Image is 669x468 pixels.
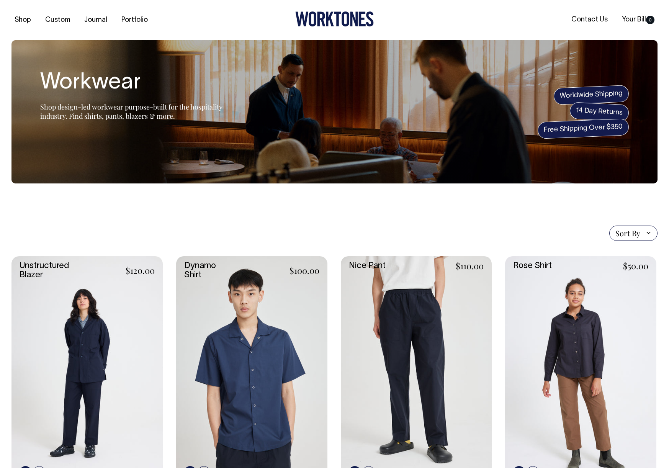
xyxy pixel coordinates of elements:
[42,14,73,26] a: Custom
[646,16,654,24] span: 0
[40,102,222,121] span: Shop design-led workwear purpose-built for the hospitality industry. Find shirts, pants, blazers ...
[553,85,629,105] span: Worldwide Shipping
[537,118,629,139] span: Free Shipping Over $350
[118,14,151,26] a: Portfolio
[619,13,658,26] a: Your Bill0
[81,14,110,26] a: Journal
[569,102,629,122] span: 14 Day Returns
[568,13,611,26] a: Contact Us
[40,71,232,95] h1: Workwear
[615,229,640,238] span: Sort By
[11,14,34,26] a: Shop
